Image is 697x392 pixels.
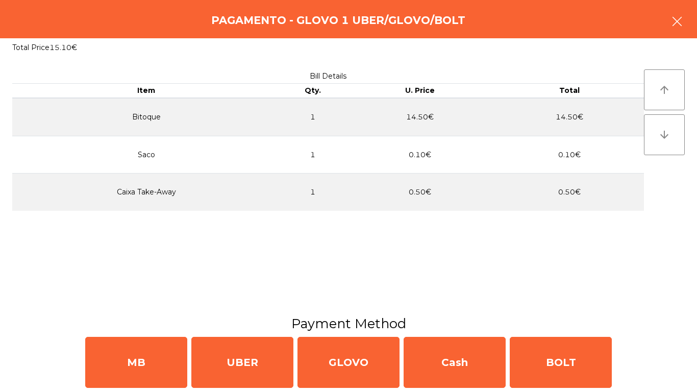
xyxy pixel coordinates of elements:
h3: Payment Method [8,314,689,333]
td: 0.10€ [345,136,495,174]
div: GLOVO [297,337,400,388]
span: Total Price [12,43,49,52]
button: arrow_downward [644,114,685,155]
td: Caixa Take-Away [12,174,280,211]
td: 0.10€ [494,136,644,174]
i: arrow_downward [658,129,670,141]
div: UBER [191,337,293,388]
h4: Pagamento - Glovo 1 Uber/Glovo/Bolt [211,13,465,28]
i: arrow_upward [658,84,670,96]
td: 1 [280,98,345,136]
td: 14.50€ [345,98,495,136]
th: Item [12,84,280,98]
td: 14.50€ [494,98,644,136]
span: Bill Details [310,71,346,81]
td: 1 [280,136,345,174]
button: arrow_upward [644,69,685,110]
th: Qty. [280,84,345,98]
td: Saco [12,136,280,174]
div: Cash [404,337,506,388]
span: 15.10€ [49,43,77,52]
th: U. Price [345,84,495,98]
td: 1 [280,174,345,211]
td: Bitoque [12,98,280,136]
td: 0.50€ [494,174,644,211]
th: Total [494,84,644,98]
td: 0.50€ [345,174,495,211]
div: BOLT [510,337,612,388]
div: MB [85,337,187,388]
